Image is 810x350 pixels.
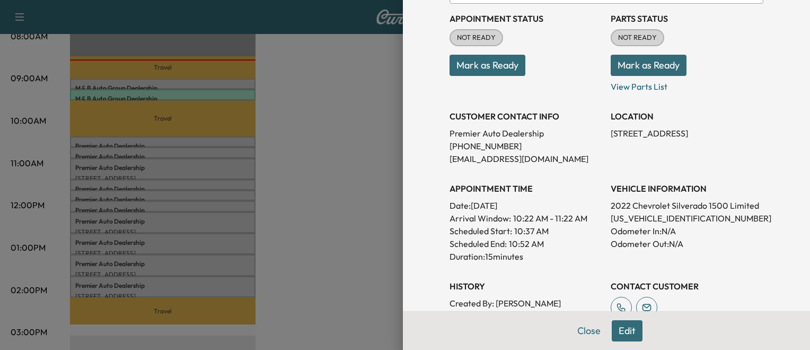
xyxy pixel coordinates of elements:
[611,199,763,212] p: 2022 Chevrolet Silverado 1500 Limited
[450,310,602,322] p: Created At : [DATE] 7:34:48 AM
[450,127,602,140] p: Premier Auto Dealership
[611,225,763,237] p: Odometer In: N/A
[611,237,763,250] p: Odometer Out: N/A
[513,212,587,225] span: 10:22 AM - 11:22 AM
[611,182,763,195] h3: VEHICLE INFORMATION
[450,237,507,250] p: Scheduled End:
[612,32,663,43] span: NOT READY
[509,237,544,250] p: 10:52 AM
[450,110,602,123] h3: CUSTOMER CONTACT INFO
[611,110,763,123] h3: LOCATION
[450,140,602,152] p: [PHONE_NUMBER]
[611,76,763,93] p: View Parts List
[450,182,602,195] h3: APPOINTMENT TIME
[612,320,642,342] button: Edit
[514,225,549,237] p: 10:37 AM
[451,32,502,43] span: NOT READY
[450,152,602,165] p: [EMAIL_ADDRESS][DOMAIN_NAME]
[450,199,602,212] p: Date: [DATE]
[611,127,763,140] p: [STREET_ADDRESS]
[450,250,602,263] p: Duration: 15 minutes
[570,320,607,342] button: Close
[611,280,763,293] h3: CONTACT CUSTOMER
[611,12,763,25] h3: Parts Status
[611,212,763,225] p: [US_VEHICLE_IDENTIFICATION_NUMBER]
[611,55,686,76] button: Mark as Ready
[450,225,512,237] p: Scheduled Start:
[450,280,602,293] h3: History
[450,55,525,76] button: Mark as Ready
[450,12,602,25] h3: Appointment Status
[450,297,602,310] p: Created By : [PERSON_NAME]
[450,212,602,225] p: Arrival Window:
